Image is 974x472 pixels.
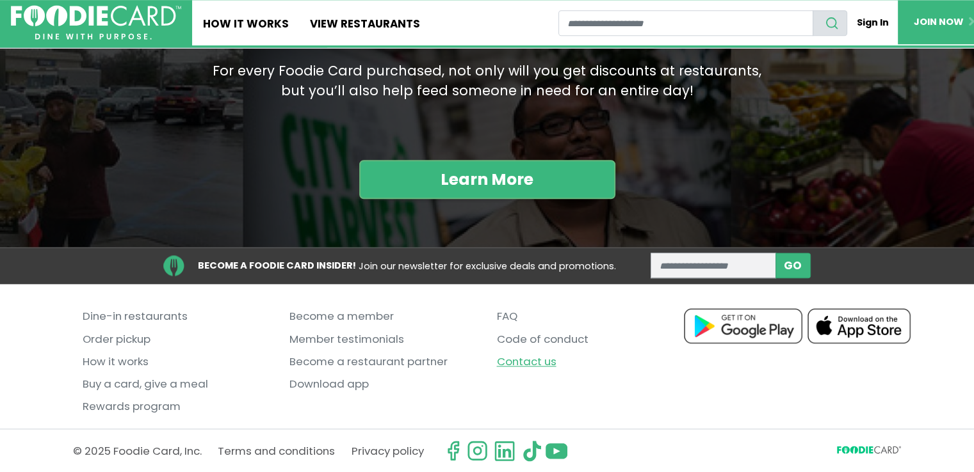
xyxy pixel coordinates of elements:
span: Join our newsletter for exclusive deals and promotions. [359,260,616,272]
a: Become a restaurant partner [289,350,477,373]
button: search [813,10,847,36]
input: restaurant search [558,10,813,36]
a: Become a member [289,305,477,327]
a: Sign In [847,10,898,35]
svg: check us out on facebook [442,440,464,462]
input: enter email address [651,253,775,278]
a: Code of conduct [496,327,684,350]
img: linkedin.svg [494,440,515,462]
a: Download app [289,373,477,395]
a: Dine-in restaurants [83,305,270,327]
img: tiktok.svg [521,440,543,462]
a: Learn More [359,160,615,199]
img: youtube.svg [546,440,567,462]
svg: FoodieCard [837,446,901,458]
p: © 2025 Foodie Card, Inc. [73,440,202,462]
a: FAQ [496,305,684,327]
a: Member testimonials [289,327,477,350]
a: Buy a card, give a meal [83,373,270,395]
button: subscribe [775,253,811,278]
a: Contact us [496,350,684,373]
a: Terms and conditions [218,440,335,462]
img: FoodieCard; Eat, Drink, Save, Donate [11,5,181,40]
a: How it works [83,350,270,373]
strong: BECOME A FOODIE CARD INSIDER! [198,259,356,272]
a: Rewards program [83,395,270,418]
a: Order pickup [83,327,270,350]
a: Privacy policy [351,440,423,462]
